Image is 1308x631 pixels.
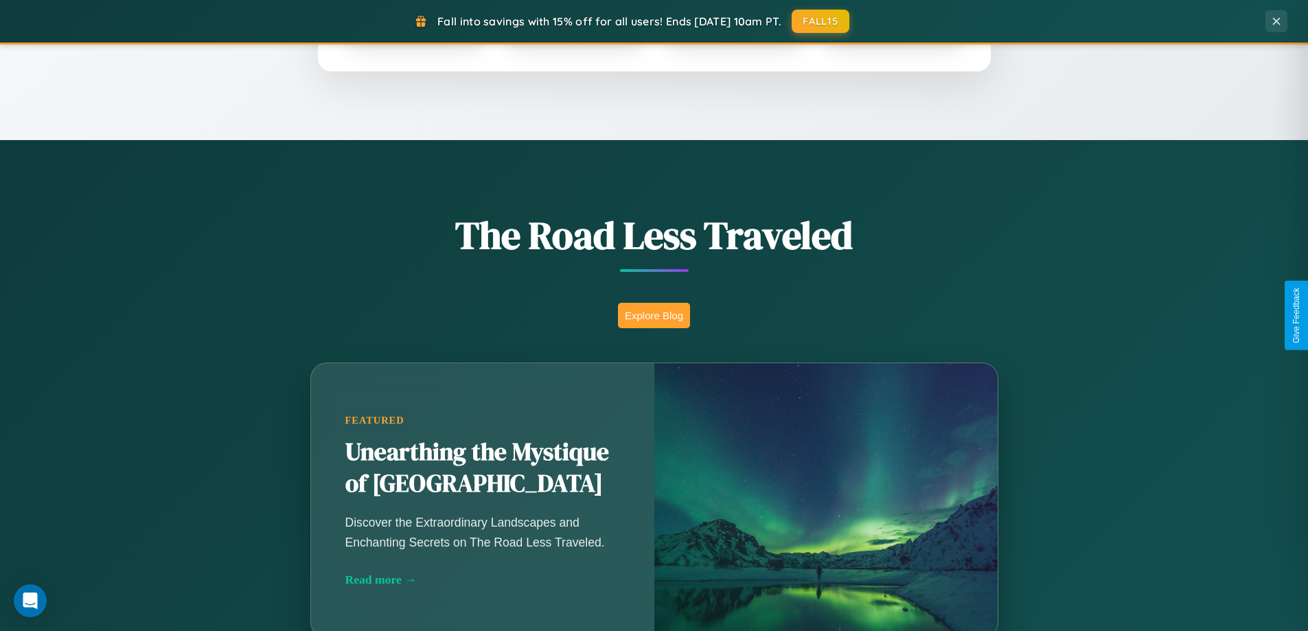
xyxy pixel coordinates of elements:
span: Fall into savings with 15% off for all users! Ends [DATE] 10am PT. [437,14,781,28]
button: Explore Blog [618,303,690,328]
div: Featured [345,415,620,426]
h1: The Road Less Traveled [242,209,1066,262]
div: Give Feedback [1292,288,1301,343]
p: Discover the Extraordinary Landscapes and Enchanting Secrets on The Road Less Traveled. [345,513,620,551]
div: Read more → [345,573,620,587]
button: FALL15 [792,10,849,33]
h2: Unearthing the Mystique of [GEOGRAPHIC_DATA] [345,437,620,500]
div: Open Intercom Messenger [14,584,47,617]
